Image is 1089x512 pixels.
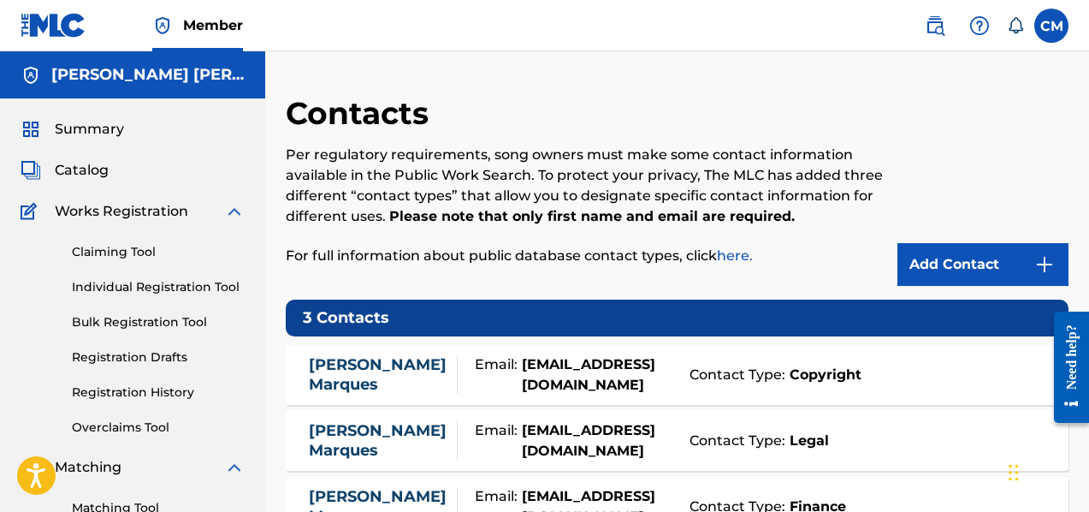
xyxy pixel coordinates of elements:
strong: [EMAIL_ADDRESS][DOMAIN_NAME] [518,354,681,396]
img: Works Registration [21,201,43,222]
img: Top Rightsholder [152,15,173,36]
div: User Menu [1034,9,1068,43]
strong: Legal [785,431,829,451]
a: Bulk Registration Tool [72,313,245,331]
a: Overclaims Tool [72,419,245,437]
a: SummarySummary [21,119,124,140]
strong: Copyright [785,365,861,385]
span: Catalog [55,160,109,181]
img: expand [224,201,245,222]
strong: Please note that only first name and email are required. [389,208,795,224]
a: Claiming Tool [72,243,245,261]
img: Summary [21,119,41,140]
img: MLC Logo [21,13,86,38]
a: CatalogCatalog [21,160,109,181]
img: Accounts [21,65,41,86]
img: help [969,15,990,36]
p: For full information about public database contact types, click [286,246,889,266]
h2: Contacts [286,94,437,133]
p: Per regulatory requirements, song owners must make some contact information available in the Publ... [286,145,889,227]
div: Contact Type: [681,365,1053,385]
h5: Claudio Jorge Silva Marques [51,65,245,85]
a: Individual Registration Tool [72,278,245,296]
strong: [EMAIL_ADDRESS][DOMAIN_NAME] [518,420,681,461]
div: Widget de chat [1003,430,1089,512]
a: here. [717,247,753,264]
div: Email: [458,354,681,396]
a: Registration Drafts [72,348,245,366]
a: [PERSON_NAME] Marques [309,355,448,394]
a: [PERSON_NAME] Marques [309,421,448,460]
h5: 3 Contacts [286,300,1068,336]
iframe: Resource Center [1041,299,1089,437]
iframe: Chat Widget [1003,430,1089,512]
span: Member [183,15,243,35]
div: Email: [458,420,681,461]
span: Matching [55,457,121,478]
div: Arrastar [1009,447,1019,498]
a: Add Contact [897,243,1068,286]
img: Catalog [21,160,41,181]
a: Public Search [918,9,952,43]
span: Summary [55,119,124,140]
span: Works Registration [55,201,188,222]
div: Notifications [1007,17,1024,34]
img: Matching [21,457,42,478]
img: 9d2ae6d4665cec9f34b9.svg [1034,254,1055,275]
a: Registration History [72,384,245,402]
div: Help [962,9,997,43]
div: Contact Type: [681,431,1053,451]
img: expand [224,457,245,478]
img: search [925,15,945,36]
